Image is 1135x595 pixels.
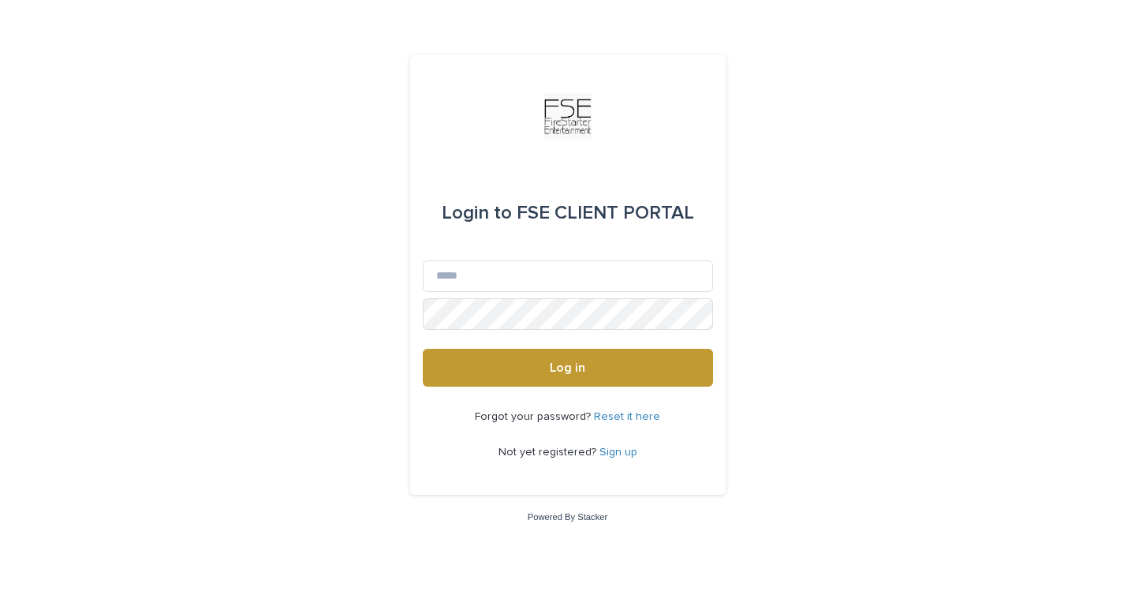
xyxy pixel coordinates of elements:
[594,411,660,422] a: Reset it here
[442,204,512,223] span: Login to
[528,512,607,522] a: Powered By Stacker
[423,349,713,387] button: Log in
[498,447,599,458] span: Not yet registered?
[544,93,592,140] img: Km9EesSdRbS9ajqhBzyo
[599,447,637,458] a: Sign up
[475,411,594,422] span: Forgot your password?
[442,191,694,235] div: FSE CLIENT PORTAL
[550,361,585,374] span: Log in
